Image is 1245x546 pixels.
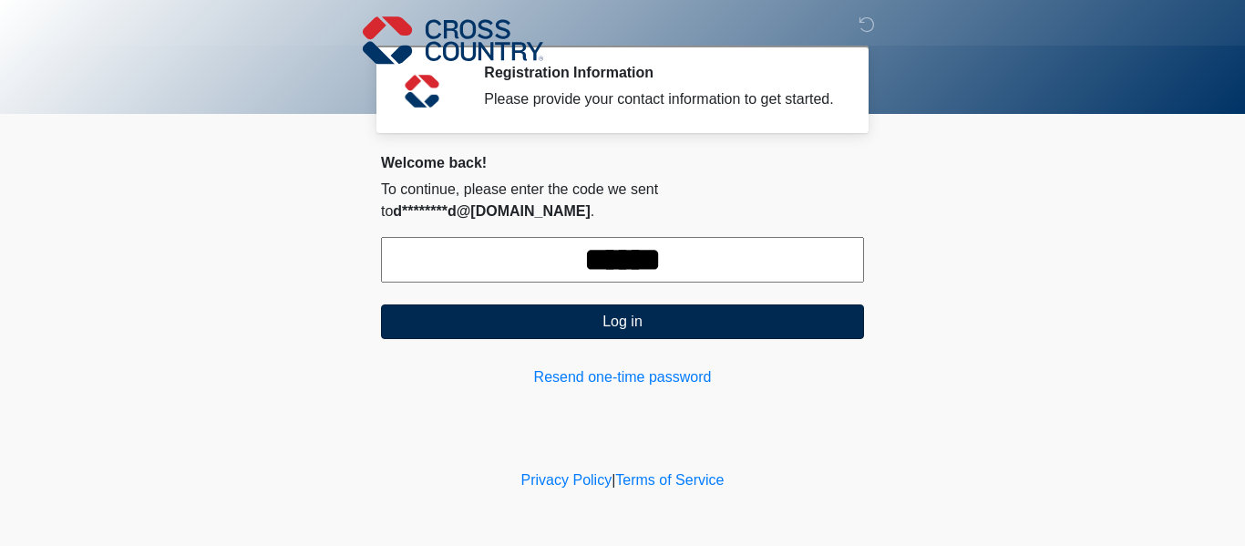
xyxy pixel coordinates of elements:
div: Please provide your contact information to get started. [484,88,837,110]
a: Resend one-time password [381,366,864,388]
button: Log in [381,304,864,339]
a: | [612,472,615,488]
p: To continue, please enter the code we sent to . [381,179,864,222]
a: Terms of Service [615,472,724,488]
a: Privacy Policy [521,472,612,488]
img: Agent Avatar [395,64,449,118]
h2: Welcome back! [381,154,864,171]
img: Cross Country Logo [363,14,543,67]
